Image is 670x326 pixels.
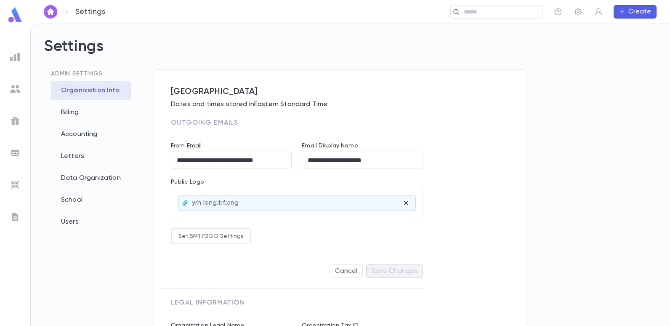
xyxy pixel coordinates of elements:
button: Set SMTP2GO Settings [171,228,251,244]
span: Outgoing Emails [171,120,238,126]
img: letters_grey.7941b92b52307dd3b8a917253454ce1c.svg [10,212,20,222]
p: yrh long.tif.png [192,199,239,207]
div: Billing [51,103,131,122]
img: students_grey.60c7aba0da46da39d6d829b817ac14fc.svg [10,84,20,94]
div: Users [51,213,131,231]
label: From Email [171,142,202,149]
div: Organization Info [51,81,131,100]
span: [GEOGRAPHIC_DATA] [171,87,510,97]
p: Public Logo [171,179,423,188]
div: Letters [51,147,131,166]
label: Email Display Name [302,142,358,149]
span: Admin Settings [51,71,103,77]
img: imports_grey.530a8a0e642e233f2baf0ef88e8c9fcb.svg [10,180,20,190]
button: Create [614,5,657,19]
p: Settings [75,7,105,16]
img: campaigns_grey.99e729a5f7ee94e3726e6486bddda8f1.svg [10,116,20,126]
div: School [51,191,131,209]
button: Cancel [330,265,363,278]
div: Data Organization [51,169,131,187]
img: home_white.a664292cf8c1dea59945f0da9f25487c.svg [45,8,56,15]
span: Legal Information [171,299,245,306]
div: Accounting [51,125,131,144]
img: batches_grey.339ca447c9d9533ef1741baa751efc33.svg [10,148,20,158]
h2: Settings [44,37,657,69]
img: logo [7,7,24,23]
img: reports_grey.c525e4749d1bce6a11f5fe2a8de1b229.svg [10,52,20,62]
p: Dates and times stored in Eastern Standard Time [171,100,510,109]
